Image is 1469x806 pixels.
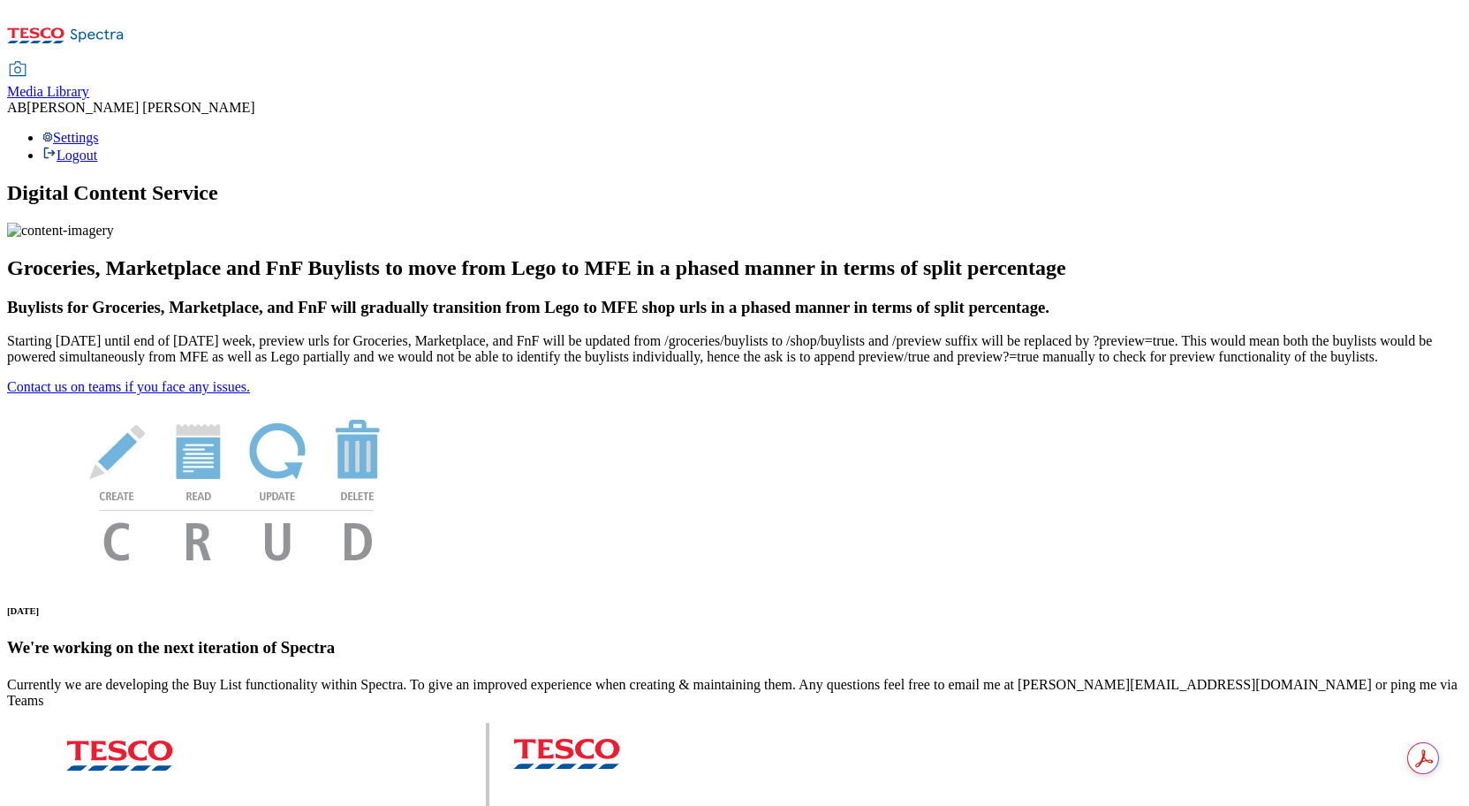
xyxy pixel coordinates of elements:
h3: We're working on the next iteration of Spectra [7,638,1462,658]
p: Currently we are developing the Buy List functionality within Spectra. To give an improved experi... [7,677,1462,709]
p: Starting [DATE] until end of [DATE] week, preview urls for Groceries, Marketplace, and FnF will b... [7,333,1462,365]
a: Settings [42,130,99,145]
h2: Groceries, Marketplace and FnF Buylists to move from Lego to MFE in a phased manner in terms of s... [7,256,1462,280]
a: Logout [42,148,97,163]
img: content-imagery [7,223,114,239]
h1: Digital Content Service [7,181,1462,205]
h6: [DATE] [7,605,1462,616]
span: [PERSON_NAME] [PERSON_NAME] [27,100,254,115]
h3: Buylists for Groceries, Marketplace, and FnF will gradually transition from Lego to MFE shop urls... [7,298,1462,317]
span: AB [7,100,27,115]
a: Contact us on teams if you face any issues. [7,379,250,394]
img: News Image [7,395,466,580]
a: Media Library [7,63,89,100]
span: Media Library [7,84,89,99]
